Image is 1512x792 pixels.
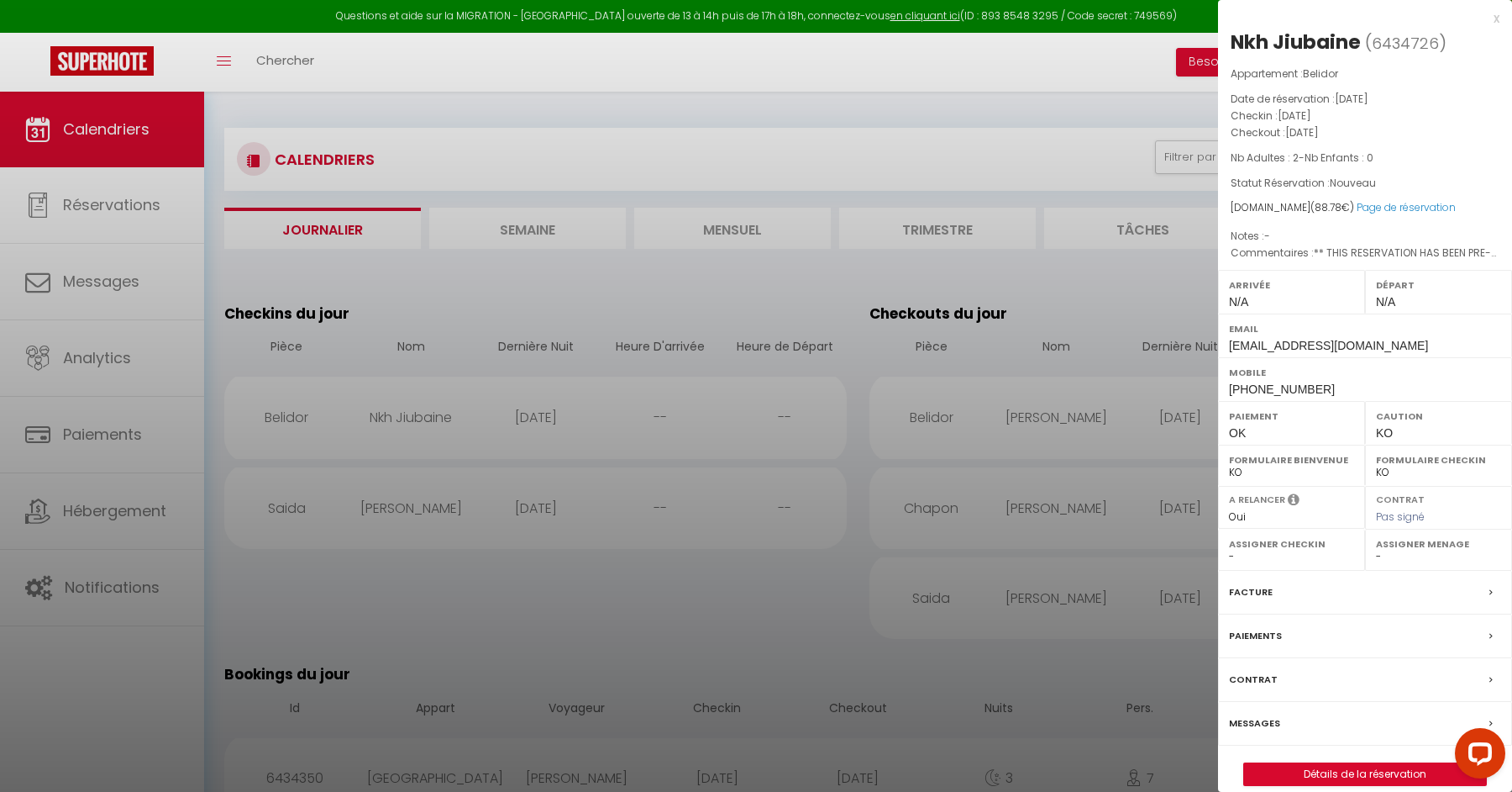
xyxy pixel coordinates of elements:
[1310,200,1354,214] span: ( €)
[1229,627,1282,645] label: Paiements
[1231,91,1499,108] p: Date de réservation :
[1231,29,1361,55] div: Nkh Jiubaine
[1231,66,1499,82] p: Appartement :
[1330,176,1376,190] span: Nouveau
[1365,31,1446,55] span: ( )
[1229,451,1354,468] label: Formulaire Bienvenue
[1264,229,1270,243] span: -
[1229,536,1354,552] label: Assigner Checkin
[1231,245,1499,261] p: Commentaires :
[1229,339,1428,352] span: [EMAIL_ADDRESS][DOMAIN_NAME]
[1229,364,1501,381] label: Mobile
[1231,175,1499,192] p: Statut Réservation :
[1229,715,1280,732] label: Messages
[1231,124,1499,141] p: Checkout :
[1376,408,1501,425] label: Caution
[1231,150,1299,165] span: Nb Adultes : 2
[1231,228,1499,245] p: Notes :
[1229,583,1273,601] label: Facture
[1303,66,1338,81] span: Belidor
[1229,295,1248,309] span: N/A
[1244,763,1486,785] a: Détails de la réservation
[1305,150,1373,165] span: Nb Enfants : 0
[1278,108,1311,123] span: [DATE]
[1376,493,1425,504] label: Contrat
[1231,200,1499,216] div: [DOMAIN_NAME]
[1229,671,1278,689] label: Contrat
[1441,721,1512,792] iframe: LiveChat chat widget
[1229,493,1285,507] label: A relancer
[1315,200,1341,214] span: 88.78
[1229,408,1354,425] label: Paiement
[1376,536,1501,552] label: Assigner Menage
[1357,200,1456,214] a: Page de réservation
[1243,763,1487,786] button: Détails de la réservation
[1229,383,1335,396] span: [PHONE_NUMBER]
[1229,426,1246,440] span: OK
[1335,92,1368,106] span: [DATE]
[1231,150,1499,166] p: -
[1376,451,1501,468] label: Formulaire Checkin
[1288,493,1299,511] i: Sélectionner OUI si vous souhaiter envoyer les séquences de messages post-checkout
[1285,125,1319,140] span: [DATE]
[1229,277,1354,293] label: Arrivée
[1376,510,1425,524] span: Pas signé
[1376,277,1501,293] label: Départ
[1372,33,1439,54] span: 6434726
[1231,108,1499,124] p: Checkin :
[1229,320,1501,337] label: Email
[1376,426,1393,440] span: KO
[1376,295,1395,309] span: N/A
[1218,8,1499,29] div: x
